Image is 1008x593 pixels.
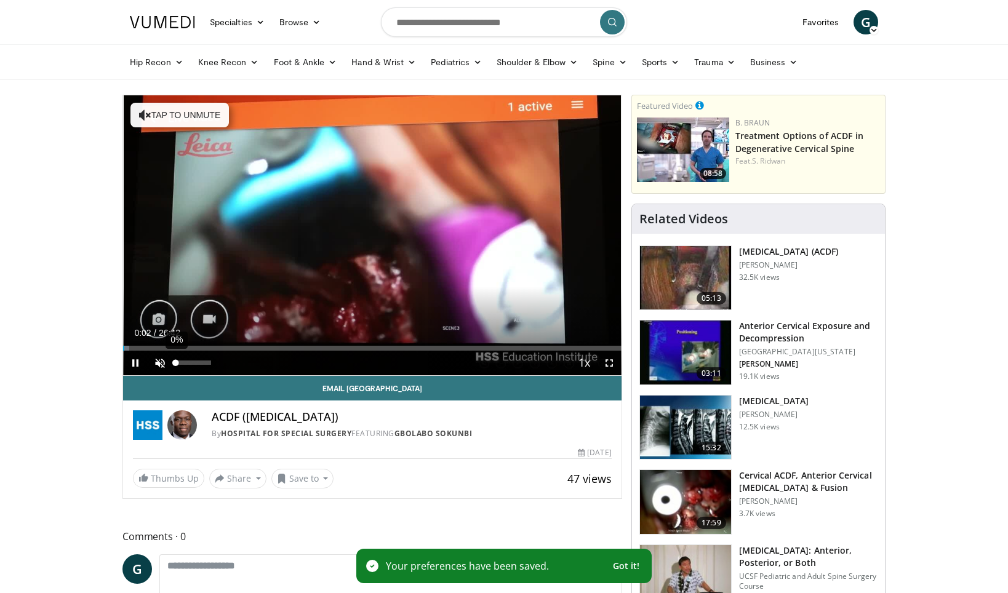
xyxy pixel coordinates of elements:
a: Thumbs Up [133,469,204,488]
span: 26:42 [159,328,180,338]
div: Volume Level [175,360,210,365]
p: 12.5K views [739,422,780,432]
button: Share [209,469,266,488]
a: 17:59 Cervical ACDF, Anterior Cervical [MEDICAL_DATA] & Fusion [PERSON_NAME] 3.7K views [639,469,878,535]
a: G [854,10,878,34]
h3: [MEDICAL_DATA]: Anterior, Posterior, or Both [739,544,878,569]
a: Sports [634,50,687,74]
button: Unmute [148,351,172,375]
a: Hospital for Special Surgery [221,428,351,439]
a: 08:58 [637,117,729,182]
p: 32.5K views [739,273,780,282]
div: Feat. [735,156,880,167]
video-js: Video Player [123,95,622,376]
img: Hospital for Special Surgery [133,410,162,440]
img: 009a77ed-cfd7-46ce-89c5-e6e5196774e0.150x105_q85_crop-smart_upscale.jpg [637,117,729,182]
p: [PERSON_NAME] [739,496,878,506]
a: Knee Recon [191,50,266,74]
a: Hip Recon [122,50,191,74]
span: 17:59 [697,517,726,529]
button: Pause [123,351,148,375]
a: 15:32 [MEDICAL_DATA] [PERSON_NAME] 12.5K views [639,395,878,460]
span: 47 views [567,471,612,486]
small: Featured Video [637,100,693,111]
img: VuMedi Logo [130,16,195,28]
p: [PERSON_NAME] [739,359,878,369]
span: 03:11 [697,367,726,380]
p: Your preferences have been saved. [386,559,549,573]
img: Avatar [167,410,197,440]
span: Comments 0 [122,528,622,544]
img: 38786_0000_3.png.150x105_q85_crop-smart_upscale.jpg [640,320,731,384]
img: dard_1.png.150x105_q85_crop-smart_upscale.jpg [640,396,731,460]
button: Save to [271,469,334,488]
a: Trauma [687,50,743,74]
p: 19.1K views [739,372,780,381]
a: S. Ridwan [752,156,785,166]
img: 45d9052e-5211-4d55-8682-bdc6aa14d650.150x105_q85_crop-smart_upscale.jpg [640,470,731,534]
span: 08:58 [700,168,726,179]
a: G [122,554,152,584]
a: Business [743,50,806,74]
p: UCSF Pediatric and Adult Spine Surgery Course [739,571,878,591]
p: [PERSON_NAME] [739,410,809,420]
span: 15:32 [697,442,726,454]
a: Treatment Options of ACDF in Degenerative Cervical Spine [735,130,864,154]
h4: Related Videos [639,212,728,226]
h3: [MEDICAL_DATA] [739,395,809,407]
span: / [154,328,156,338]
h3: Anterior Cervical Exposure and Decompression [739,320,878,344]
h4: ACDF ([MEDICAL_DATA]) [212,410,612,424]
span: 05:13 [697,292,726,304]
a: Hand & Wrist [344,50,423,74]
p: [PERSON_NAME] [739,260,838,270]
span: 0:02 [134,328,151,338]
a: 05:13 [MEDICAL_DATA] (ACDF) [PERSON_NAME] 32.5K views [639,245,878,311]
a: Spine [585,50,634,74]
input: Search topics, interventions [381,7,627,37]
p: 3.7K views [739,509,775,519]
div: [DATE] [578,447,611,458]
a: Gbolabo Sokunbi [394,428,473,439]
a: Browse [272,10,329,34]
a: Foot & Ankle [266,50,345,74]
button: Playback Rate [572,351,597,375]
h3: [MEDICAL_DATA] (ACDF) [739,245,838,258]
a: 03:11 Anterior Cervical Exposure and Decompression [GEOGRAPHIC_DATA][US_STATE] [PERSON_NAME] 19.1... [639,320,878,385]
img: Dr_Ali_Bydon_Performs_An_ACDF_Procedure_100000624_3.jpg.150x105_q85_crop-smart_upscale.jpg [640,246,731,310]
a: Specialties [202,10,272,34]
a: Shoulder & Elbow [489,50,585,74]
div: Progress Bar [123,346,622,351]
a: Favorites [795,10,846,34]
a: Email [GEOGRAPHIC_DATA] [123,376,622,400]
div: By FEATURING [212,428,612,439]
button: Fullscreen [597,351,622,375]
a: Pediatrics [423,50,489,74]
h3: Cervical ACDF, Anterior Cervical [MEDICAL_DATA] & Fusion [739,469,878,494]
a: B. Braun [735,117,770,128]
p: [GEOGRAPHIC_DATA][US_STATE] [739,347,878,357]
button: Tap to unmute [130,103,229,127]
span: Got it! [613,560,640,571]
